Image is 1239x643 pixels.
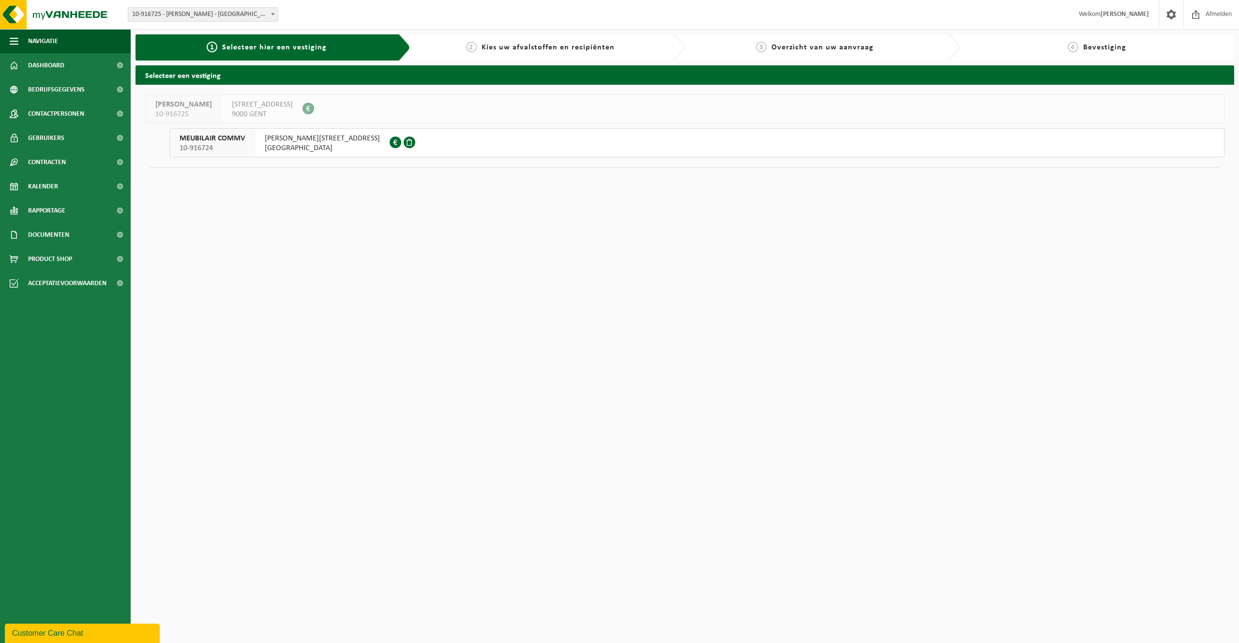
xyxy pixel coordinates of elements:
span: 3 [756,42,767,52]
span: Kies uw afvalstoffen en recipiënten [482,44,615,51]
span: Documenten [28,223,69,247]
span: MEUBILAIR COMMV [180,134,245,143]
span: 4 [1068,42,1078,52]
span: [PERSON_NAME][STREET_ADDRESS] [265,134,380,143]
span: [GEOGRAPHIC_DATA] [265,143,380,153]
span: Overzicht van uw aanvraag [771,44,874,51]
span: 10-916724 [180,143,245,153]
span: 10-916725 [155,109,212,119]
span: [PERSON_NAME] [155,100,212,109]
strong: [PERSON_NAME] [1101,11,1149,18]
span: Bevestiging [1083,44,1126,51]
span: Product Shop [28,247,72,271]
span: Navigatie [28,29,58,53]
span: 1 [207,42,217,52]
span: 10-916725 - VAN DAMME OMER - GENT [128,7,278,22]
span: 2 [466,42,477,52]
h2: Selecteer een vestiging [136,65,1234,84]
iframe: chat widget [5,622,162,643]
span: 9000 GENT [232,109,293,119]
span: Contracten [28,150,66,174]
span: Dashboard [28,53,64,77]
span: 10-916725 - VAN DAMME OMER - GENT [128,8,278,21]
span: Selecteer hier een vestiging [222,44,327,51]
span: Bedrijfsgegevens [28,77,85,102]
span: Kalender [28,174,58,199]
span: Gebruikers [28,126,64,150]
span: Acceptatievoorwaarden [28,271,106,295]
span: [STREET_ADDRESS] [232,100,293,109]
span: Contactpersonen [28,102,84,126]
button: MEUBILAIR COMMV 10-916724 [PERSON_NAME][STREET_ADDRESS][GEOGRAPHIC_DATA] [169,128,1224,157]
span: Rapportage [28,199,65,223]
